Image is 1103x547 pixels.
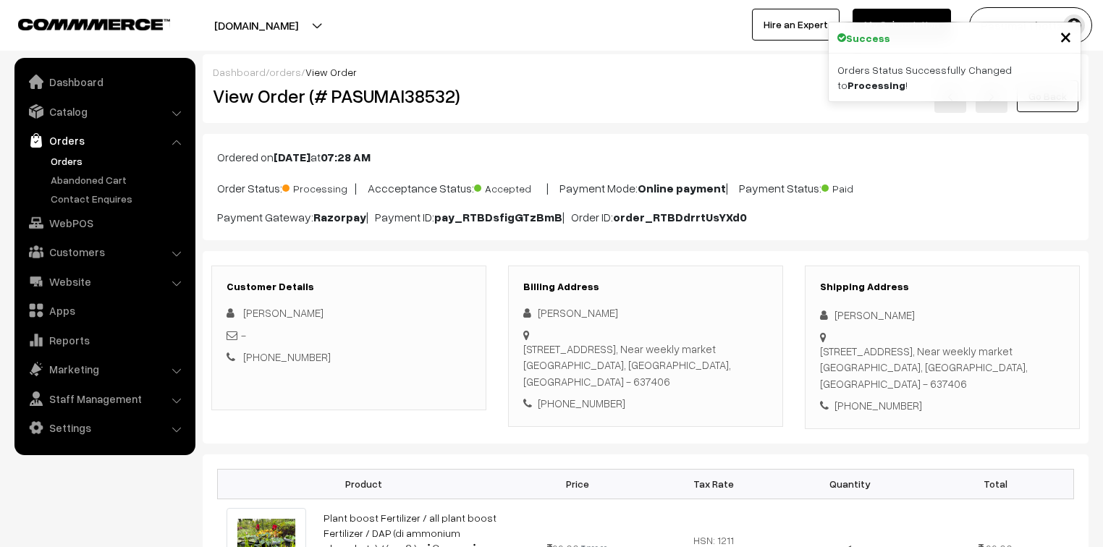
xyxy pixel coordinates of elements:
span: [PERSON_NAME] [243,306,324,319]
a: Dashboard [18,69,190,95]
p: Payment Gateway: | Payment ID: | Order ID: [217,208,1074,226]
a: COMMMERCE [18,14,145,32]
a: Customers [18,239,190,265]
span: Accepted [474,177,546,196]
a: Contact Enquires [47,191,190,206]
th: Product [218,469,510,499]
b: 07:28 AM [321,150,371,164]
p: Order Status: | Accceptance Status: | Payment Mode: | Payment Status: [217,177,1074,197]
a: orders [269,66,301,78]
span: Paid [821,177,894,196]
div: [PHONE_NUMBER] [523,395,768,412]
div: - [227,327,471,344]
button: [DOMAIN_NAME] [164,7,349,43]
th: Price [510,469,646,499]
b: Razorpay [313,210,366,224]
img: user [1063,14,1085,36]
p: Ordered on at [217,148,1074,166]
div: [STREET_ADDRESS], Near weekly market [GEOGRAPHIC_DATA], [GEOGRAPHIC_DATA], [GEOGRAPHIC_DATA] - 63... [523,341,768,390]
div: / / [213,64,1078,80]
b: Online payment [638,181,726,195]
img: COMMMERCE [18,19,170,30]
a: Staff Management [18,386,190,412]
strong: Processing [848,79,905,91]
a: WebPOS [18,210,190,236]
a: Reports [18,327,190,353]
button: Close [1060,25,1072,47]
b: pay_RTBDsfigGTzBmB [434,210,562,224]
a: Orders [47,153,190,169]
a: Orders [18,127,190,153]
a: Dashboard [213,66,266,78]
a: Catalog [18,98,190,124]
h3: Customer Details [227,281,471,293]
h3: Shipping Address [820,281,1065,293]
div: [PERSON_NAME] [820,307,1065,323]
b: order_RTBDdrrtUsYXd0 [613,210,747,224]
h2: View Order (# PASUMAI38532) [213,85,487,107]
a: Website [18,268,190,294]
div: [PHONE_NUMBER] [820,397,1065,414]
strong: Success [846,30,890,46]
a: Marketing [18,356,190,382]
button: Pasumai Thotta… [969,7,1092,43]
div: [PERSON_NAME] [523,305,768,321]
span: × [1060,22,1072,49]
span: View Order [305,66,357,78]
a: Abandoned Cart [47,172,190,187]
span: Processing [282,177,355,196]
a: Settings [18,415,190,441]
a: Hire an Expert [752,9,840,41]
div: [STREET_ADDRESS], Near weekly market [GEOGRAPHIC_DATA], [GEOGRAPHIC_DATA], [GEOGRAPHIC_DATA] - 63... [820,343,1065,392]
th: Quantity [782,469,918,499]
a: My Subscription [853,9,951,41]
th: Tax Rate [646,469,782,499]
div: Orders Status Successfully Changed to ! [829,54,1081,101]
b: [DATE] [274,150,310,164]
a: Apps [18,297,190,323]
th: Total [918,469,1073,499]
h3: Billing Address [523,281,768,293]
a: [PHONE_NUMBER] [243,350,331,363]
